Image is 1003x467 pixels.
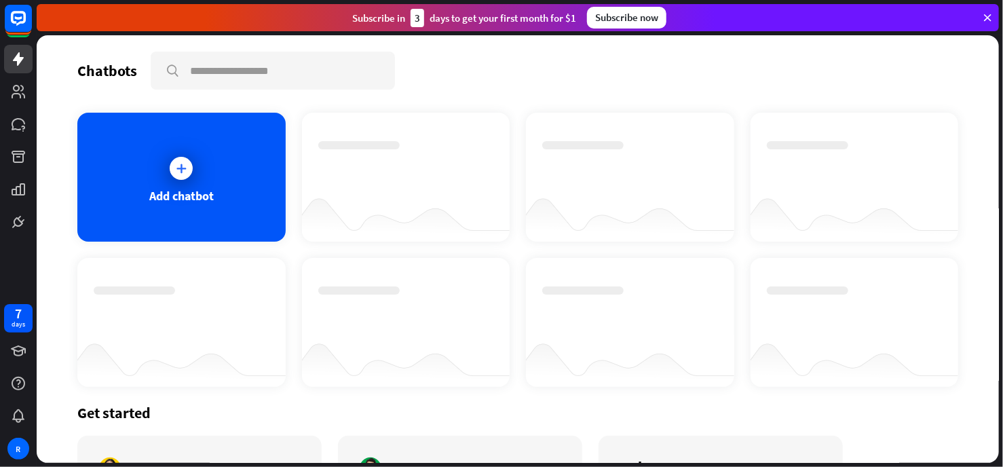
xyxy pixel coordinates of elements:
div: Get started [77,403,958,422]
div: Subscribe now [587,7,666,29]
a: 7 days [4,304,33,333]
div: Chatbots [77,61,137,80]
button: Open LiveChat chat widget [11,5,52,46]
div: 3 [411,9,424,27]
div: 7 [15,307,22,320]
div: Add chatbot [149,188,214,204]
div: R [7,438,29,460]
div: days [12,320,25,329]
div: Subscribe in days to get your first month for $1 [352,9,576,27]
